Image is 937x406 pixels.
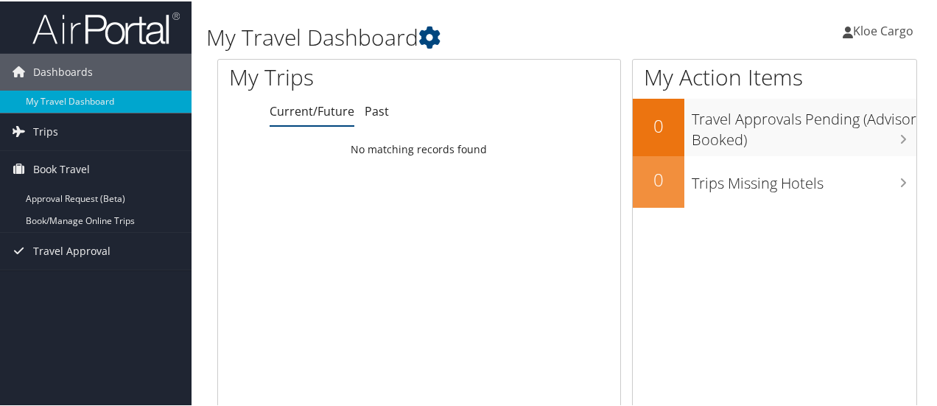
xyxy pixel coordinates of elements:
[206,21,687,52] h1: My Travel Dashboard
[633,97,916,154] a: 0Travel Approvals Pending (Advisor Booked)
[633,112,684,137] h2: 0
[853,21,913,38] span: Kloe Cargo
[843,7,928,52] a: Kloe Cargo
[33,52,93,89] span: Dashboards
[218,135,620,161] td: No matching records found
[633,166,684,191] h2: 0
[633,60,916,91] h1: My Action Items
[32,10,180,44] img: airportal-logo.png
[33,150,90,186] span: Book Travel
[692,100,916,149] h3: Travel Approvals Pending (Advisor Booked)
[270,102,354,118] a: Current/Future
[365,102,389,118] a: Past
[33,112,58,149] span: Trips
[633,155,916,206] a: 0Trips Missing Hotels
[33,231,110,268] span: Travel Approval
[229,60,441,91] h1: My Trips
[692,164,916,192] h3: Trips Missing Hotels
